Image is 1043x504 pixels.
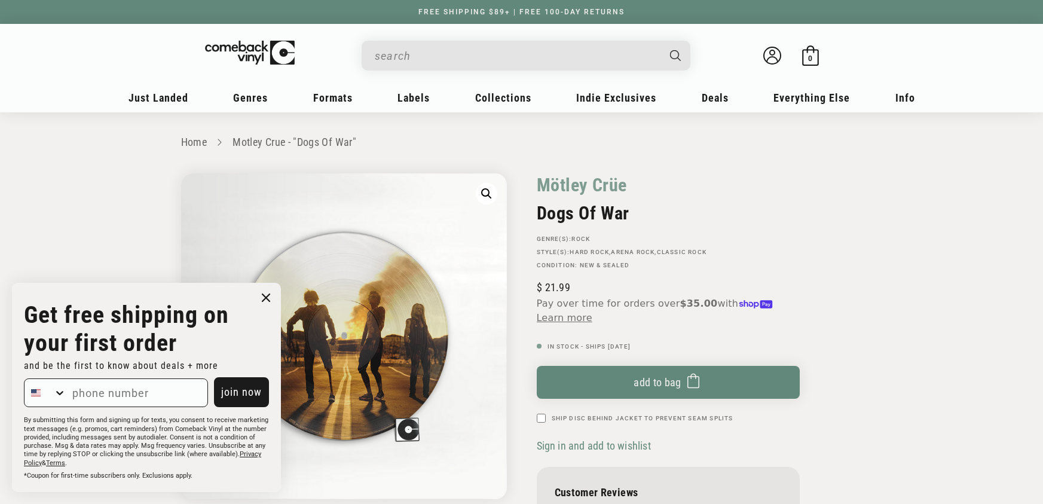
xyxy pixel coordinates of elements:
[571,236,590,242] a: Rock
[129,91,188,104] span: Just Landed
[181,136,207,148] a: Home
[24,416,269,468] p: By submitting this form and signing up for texts, you consent to receive marketing text messages ...
[773,91,850,104] span: Everything Else
[537,262,800,269] p: Condition: New & Sealed
[46,459,65,467] a: Terms
[537,281,570,294] span: 21.99
[555,486,782,499] p: Customer Reviews
[570,249,609,255] a: Hard Rock
[25,379,66,407] button: Search Countries
[537,203,800,224] h2: Dogs Of War
[634,376,681,389] span: Add to bag
[24,472,192,479] span: *Coupon for first-time subscribers only. Exclusions apply.
[537,343,800,350] p: In Stock - Ships [DATE]
[24,360,218,371] span: and be the first to know about deals + more
[257,289,275,307] button: Close dialog
[537,249,800,256] p: STYLE(S): , ,
[31,388,41,398] img: United States
[233,136,356,148] a: Motley Crue - "Dogs Of War"
[313,91,353,104] span: Formats
[397,91,430,104] span: Labels
[375,44,658,68] input: When autocomplete results are available use up and down arrows to review and enter to select
[659,41,692,71] button: Search
[475,91,531,104] span: Collections
[537,439,654,453] button: Sign in and add to wishlist
[537,236,800,243] p: GENRE(S):
[24,450,261,466] a: Privacy Policy
[537,366,800,399] button: Add to bag
[657,249,706,255] a: Classic Rock
[537,281,542,294] span: $
[233,91,268,104] span: Genres
[576,91,656,104] span: Indie Exclusives
[214,377,269,407] button: join now
[537,439,651,452] span: Sign in and add to wishlist
[406,8,637,16] a: FREE SHIPPING $89+ | FREE 100-DAY RETURNS
[24,301,229,357] strong: Get free shipping on your first order
[611,249,654,255] a: Arena Rock
[552,414,733,423] label: Ship Disc Behind Jacket To Prevent Seam Splits
[537,173,628,197] a: Mötley Crüe
[895,91,915,104] span: Info
[181,134,862,151] nav: breadcrumbs
[362,41,690,71] div: Search
[66,379,207,407] input: phone number
[702,91,729,104] span: Deals
[808,54,812,63] span: 0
